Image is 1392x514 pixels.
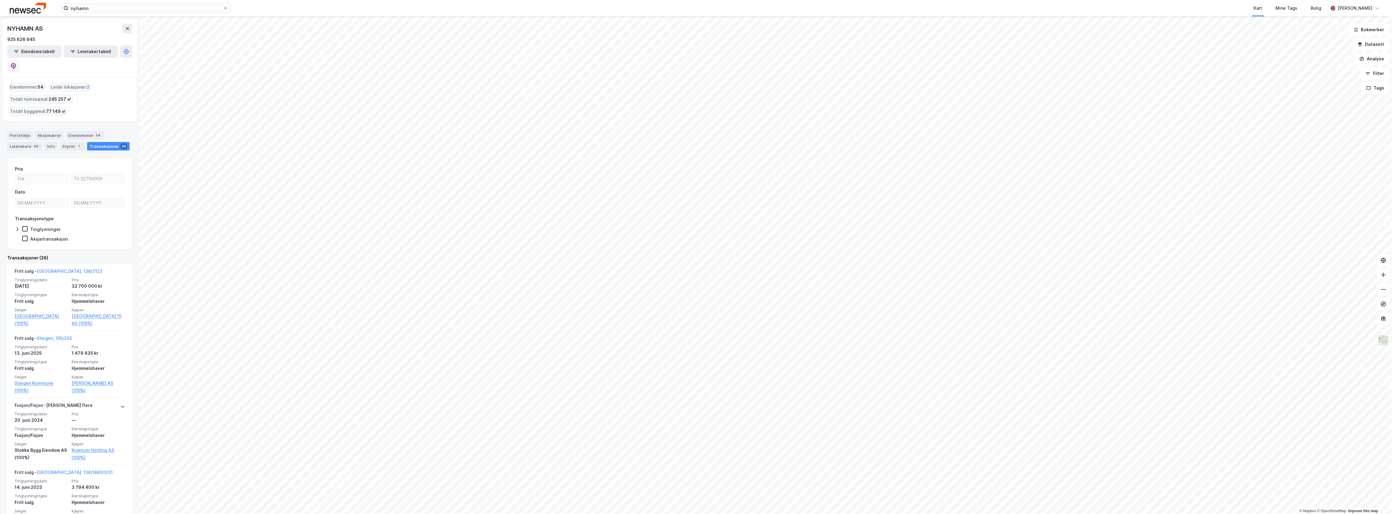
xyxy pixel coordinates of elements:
[37,470,113,475] a: [GEOGRAPHIC_DATA], 138/1880/0/31
[72,499,125,506] div: Hjemmelshaver
[72,380,125,394] a: [PERSON_NAME] AS (100%)
[1317,509,1346,513] a: OpenStreetMap
[72,417,125,424] div: —
[72,292,125,297] span: Eierskapstype
[35,131,63,140] div: Aksjonærer
[87,83,90,91] span: 2
[15,380,68,394] a: Steigen Kommune (100%)
[15,402,93,411] div: Fusjon/Fisjon - [PERSON_NAME] flere
[72,374,125,380] span: Kjøper
[10,3,46,13] img: newsec-logo.f6e21ccffca1b3a03d2d.png
[72,484,125,491] div: 3 794 400 kr
[120,143,127,149] div: 26
[15,277,68,282] span: Tinglysningsdato
[1378,335,1389,346] img: Z
[72,493,125,499] span: Eierskapstype
[71,198,124,208] input: DD.MM.YYYY
[68,4,223,13] input: Søk på adresse, matrikkel, gårdeiere, leietakere eller personer
[8,94,74,104] div: Totalt tomteareal :
[1338,5,1373,12] div: [PERSON_NAME]
[15,188,25,196] div: Dato
[64,46,118,58] button: Leietakertabell
[15,441,68,447] span: Selger
[15,174,68,183] input: Fra
[15,499,68,506] div: Fritt salg
[7,142,42,150] div: Leietakere
[15,432,68,439] div: Fusjon/Fisjon
[15,469,113,478] div: Fritt salg -
[60,142,85,150] div: Styret
[72,365,125,372] div: Hjemmelshaver
[15,268,102,277] div: Fritt salg -
[72,441,125,447] span: Kjøper
[76,143,82,149] div: 7
[1362,485,1392,514] div: Kontrollprogram for chat
[15,313,68,327] a: [GEOGRAPHIC_DATA] (100%)
[72,344,125,350] span: Pris
[15,484,68,491] div: 14. juni 2023
[72,350,125,357] div: 1 479 435 kr
[1354,53,1390,65] button: Analyse
[1362,485,1392,514] iframe: Chat Widget
[72,282,125,290] div: 32 700 000 kr
[15,165,23,173] div: Pris
[32,143,40,149] div: 49
[72,478,125,484] span: Pris
[15,493,68,499] span: Tinglysningstype
[8,82,46,92] div: Eiendommer :
[1254,5,1262,12] div: Kart
[72,509,125,514] span: Kjøper
[15,359,68,364] span: Tinglysningstype
[7,46,61,58] button: Eiendomstabell
[1299,509,1316,513] a: Mapbox
[1276,5,1298,12] div: Mine Tags
[15,478,68,484] span: Tinglysningsdato
[15,509,68,514] span: Selger
[72,298,125,305] div: Hjemmelshaver
[72,447,125,461] a: Kvantum Holding AS (100%)
[8,107,68,116] div: Totalt byggareal :
[30,226,61,232] div: Tinglysninger
[1348,509,1378,513] a: Improve this map
[30,236,68,242] div: Aksjetransaksjon
[15,365,68,372] div: Fritt salg
[72,359,125,364] span: Eierskapstype
[15,426,68,431] span: Tinglysningstype
[1311,5,1322,12] div: Bolig
[45,142,57,150] div: Info
[72,411,125,417] span: Pris
[15,344,68,350] span: Tinglysningsdato
[7,131,32,140] div: Portefølje
[1360,67,1390,79] button: Filter
[87,142,130,150] div: Transaksjoner
[15,215,54,222] div: Transaksjonstype
[38,83,43,91] span: 54
[15,374,68,380] span: Selger
[15,417,68,424] div: 20. juni 2024
[15,307,68,313] span: Selger
[7,36,35,43] div: 925 626 945
[7,254,132,262] div: Transaksjoner (26)
[72,313,125,327] a: [GEOGRAPHIC_DATA] 15 AS (100%)
[71,174,124,183] input: Til 32700000
[37,269,102,274] a: [GEOGRAPHIC_DATA], 138/2123
[15,447,68,461] div: Stokke Bygg Eiendom AS (100%)
[46,108,66,115] span: 77 149 ㎡
[1361,82,1390,94] button: Tags
[95,132,102,138] div: 54
[1349,24,1390,36] button: Bokmerker
[72,426,125,431] span: Eierskapstype
[72,307,125,313] span: Kjøper
[66,131,104,140] div: Eiendommer
[49,96,71,103] span: 245 257 ㎡
[15,198,68,208] input: DD.MM.YYYY
[72,277,125,282] span: Pris
[15,350,68,357] div: 13. juni 2025
[1353,38,1390,50] button: Datasett
[15,292,68,297] span: Tinglysningstype
[15,335,72,344] div: Fritt salg -
[7,24,44,33] div: NYHAMN AS
[15,298,68,305] div: Fritt salg
[37,336,72,341] a: Steigen, 105/292
[15,411,68,417] span: Tinglysningsdato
